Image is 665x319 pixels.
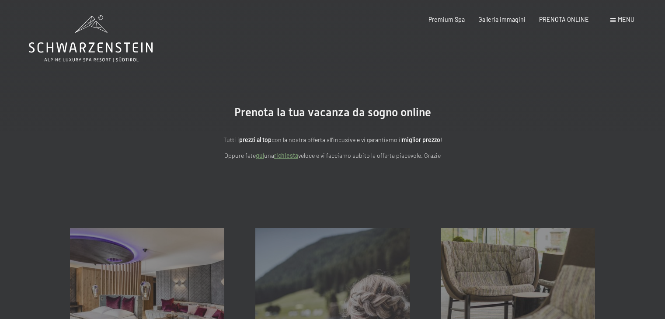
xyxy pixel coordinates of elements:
[539,16,589,23] a: PRENOTA ONLINE
[274,152,298,159] a: richiesta
[402,136,440,143] strong: miglior prezzo
[140,135,525,145] p: Tutti i con la nostra offerta all'incusive e vi garantiamo il !
[256,152,264,159] a: quì
[478,16,526,23] a: Galleria immagini
[618,16,634,23] span: Menu
[239,136,272,143] strong: prezzi al top
[140,151,525,161] p: Oppure fate una veloce e vi facciamo subito la offerta piacevole. Grazie
[428,16,465,23] a: Premium Spa
[234,106,431,119] span: Prenota la tua vacanza da sogno online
